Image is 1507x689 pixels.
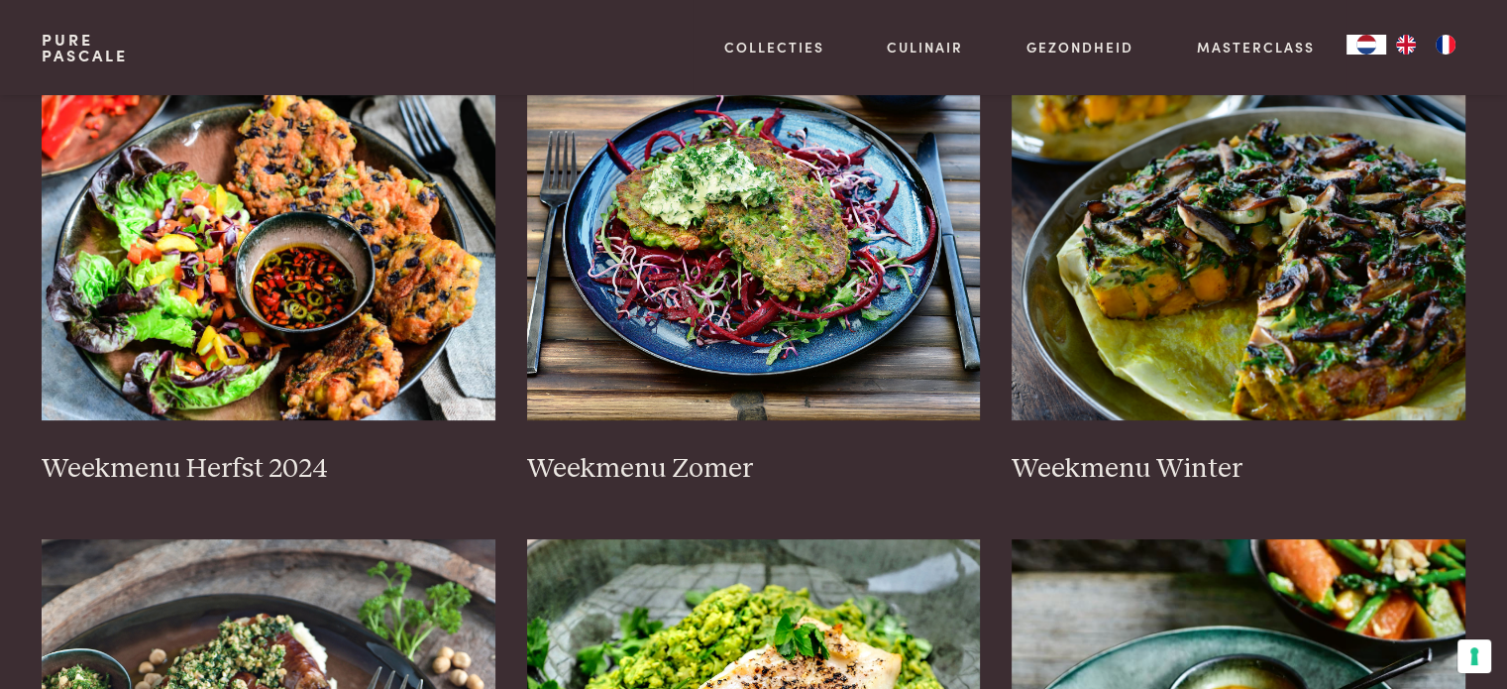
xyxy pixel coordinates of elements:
[1012,24,1465,486] a: Weekmenu Winter Weekmenu Winter
[42,24,495,420] img: Weekmenu Herfst 2024
[42,24,495,486] a: Weekmenu Herfst 2024 Weekmenu Herfst 2024
[42,452,495,487] h3: Weekmenu Herfst 2024
[527,24,981,486] a: Weekmenu Zomer Weekmenu Zomer
[527,452,981,487] h3: Weekmenu Zomer
[1346,35,1465,55] aside: Language selected: Nederlands
[527,24,981,420] img: Weekmenu Zomer
[724,37,824,57] a: Collecties
[1457,639,1491,673] button: Uw voorkeuren voor toestemming voor trackingtechnologieën
[1012,452,1465,487] h3: Weekmenu Winter
[42,32,128,63] a: PurePascale
[1346,35,1386,55] a: NL
[887,37,963,57] a: Culinair
[1386,35,1426,55] a: EN
[1197,37,1315,57] a: Masterclass
[1346,35,1386,55] div: Language
[1386,35,1465,55] ul: Language list
[1426,35,1465,55] a: FR
[1012,24,1465,420] img: Weekmenu Winter
[1026,37,1133,57] a: Gezondheid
